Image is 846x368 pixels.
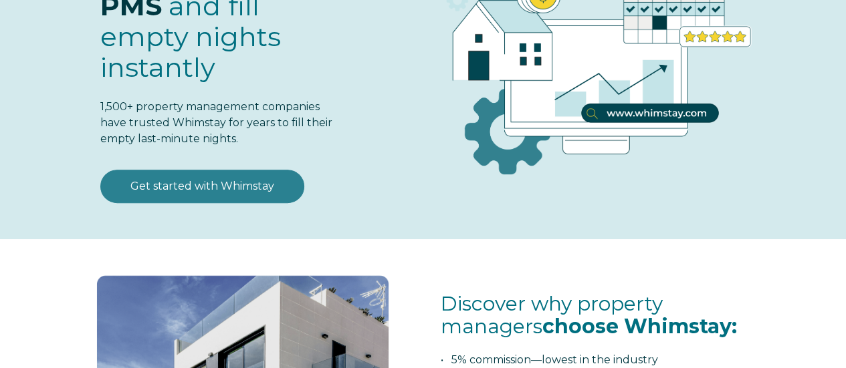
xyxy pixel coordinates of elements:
[441,353,658,366] span: • 5% commission—lowest in the industry
[100,100,332,145] span: 1,500+ property management companies have trusted Whimstay for years to fill their empty last-min...
[542,314,737,339] span: choose Whimstay:
[100,170,304,203] a: Get started with Whimstay
[441,291,737,339] span: Discover why property managers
